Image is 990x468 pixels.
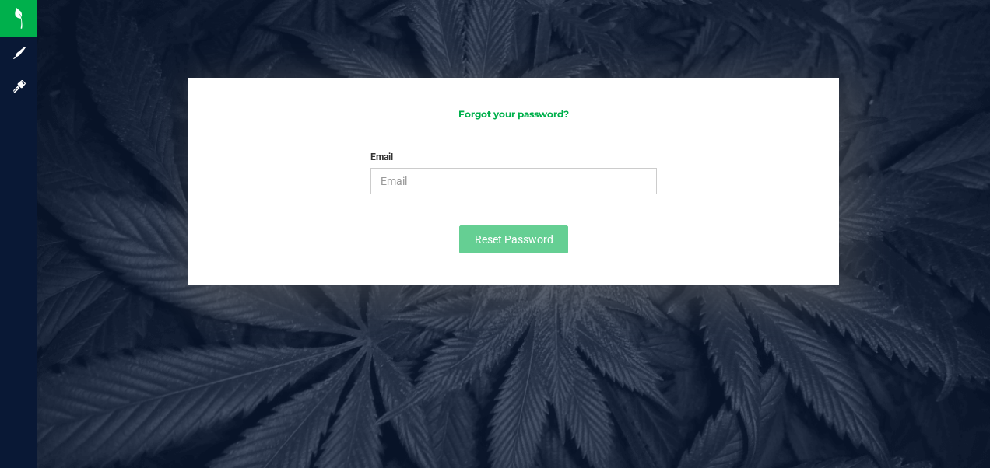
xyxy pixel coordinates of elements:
[370,168,657,194] input: Email
[459,225,568,253] button: Reset Password
[12,45,27,61] inline-svg: Sign up
[475,233,553,246] span: Reset Password
[204,109,823,119] h3: Forgot your password?
[370,150,393,164] label: Email
[12,79,27,94] inline-svg: Log in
